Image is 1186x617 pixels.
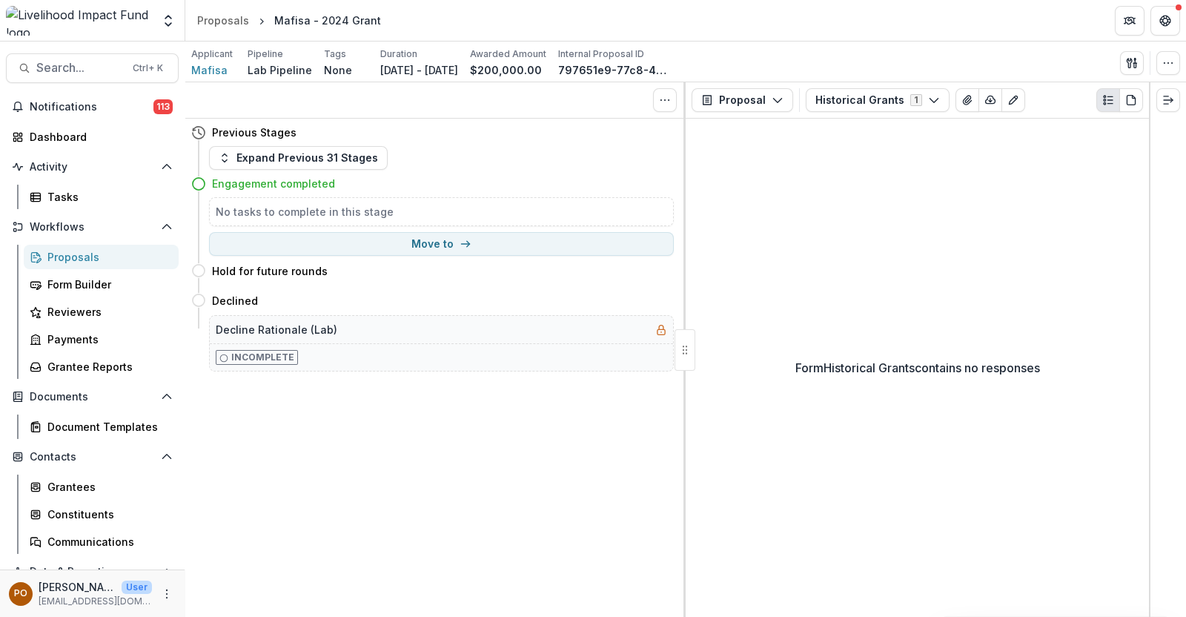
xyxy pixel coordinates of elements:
[30,129,167,145] div: Dashboard
[24,327,179,352] a: Payments
[47,479,167,495] div: Grantees
[24,272,179,297] a: Form Builder
[30,221,155,234] span: Workflows
[122,581,152,594] p: User
[248,47,283,61] p: Pipeline
[216,322,337,337] h5: Decline Rationale (Lab)
[158,585,176,603] button: More
[47,534,167,550] div: Communications
[30,101,153,113] span: Notifications
[212,125,296,140] h4: Previous Stages
[955,88,979,112] button: View Attached Files
[47,359,167,375] div: Grantee Reports
[47,277,167,292] div: Form Builder
[470,62,542,78] p: $200,000.00
[30,451,155,463] span: Contacts
[6,385,179,409] button: Open Documents
[14,589,27,598] div: Peige Omondi
[6,53,179,83] button: Search...
[39,595,152,608] p: [EMAIL_ADDRESS][DOMAIN_NAME]
[6,560,179,584] button: Open Data & Reporting
[47,331,167,347] div: Payments
[1115,6,1144,36] button: Partners
[380,47,417,61] p: Duration
[380,62,458,78] p: [DATE] - [DATE]
[795,359,1040,377] p: Form Historical Grants contains no responses
[47,189,167,205] div: Tasks
[30,566,155,578] span: Data & Reporting
[24,354,179,379] a: Grantee Reports
[653,88,677,112] button: Toggle View Cancelled Tasks
[1119,88,1143,112] button: PDF view
[324,47,346,61] p: Tags
[558,47,644,61] p: Internal Proposal ID
[197,13,249,28] div: Proposals
[153,99,173,114] span: 113
[30,161,155,174] span: Activity
[30,391,155,403] span: Documents
[36,61,124,75] span: Search...
[6,215,179,239] button: Open Workflows
[191,10,387,31] nav: breadcrumb
[6,125,179,149] a: Dashboard
[6,95,179,119] button: Notifications113
[24,185,179,209] a: Tasks
[191,47,233,61] p: Applicant
[24,475,179,499] a: Grantees
[212,293,258,308] h4: Declined
[191,10,255,31] a: Proposals
[692,88,793,112] button: Proposal
[191,62,228,78] a: Mafisa
[158,6,179,36] button: Open entity switcher
[24,300,179,324] a: Reviewers
[39,579,116,595] p: [PERSON_NAME]
[24,245,179,269] a: Proposals
[216,204,667,220] h5: No tasks to complete in this stage
[1150,6,1180,36] button: Get Help
[47,304,167,320] div: Reviewers
[6,445,179,469] button: Open Contacts
[1156,88,1180,112] button: Expand right
[24,415,179,439] a: Document Templates
[209,232,674,256] button: Move to
[130,60,166,76] div: Ctrl + K
[558,62,669,78] p: 797651e9-77c8-46cc-a41a-26da5c7898a3
[231,351,294,364] p: Incomplete
[47,507,167,522] div: Constituents
[212,263,328,279] h4: Hold for future rounds
[248,62,312,78] p: Lab Pipeline
[806,88,950,112] button: Historical Grants1
[470,47,546,61] p: Awarded Amount
[324,62,352,78] p: None
[6,6,152,36] img: Livelihood Impact Fund logo
[24,502,179,527] a: Constituents
[1001,88,1025,112] button: Edit as form
[24,529,179,554] a: Communications
[209,146,388,170] button: Expand Previous 31 Stages
[47,419,167,435] div: Document Templates
[212,176,335,191] h4: Engagement completed
[1096,88,1120,112] button: Plaintext view
[6,155,179,179] button: Open Activity
[274,13,381,28] div: Mafisa - 2024 Grant
[47,249,167,265] div: Proposals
